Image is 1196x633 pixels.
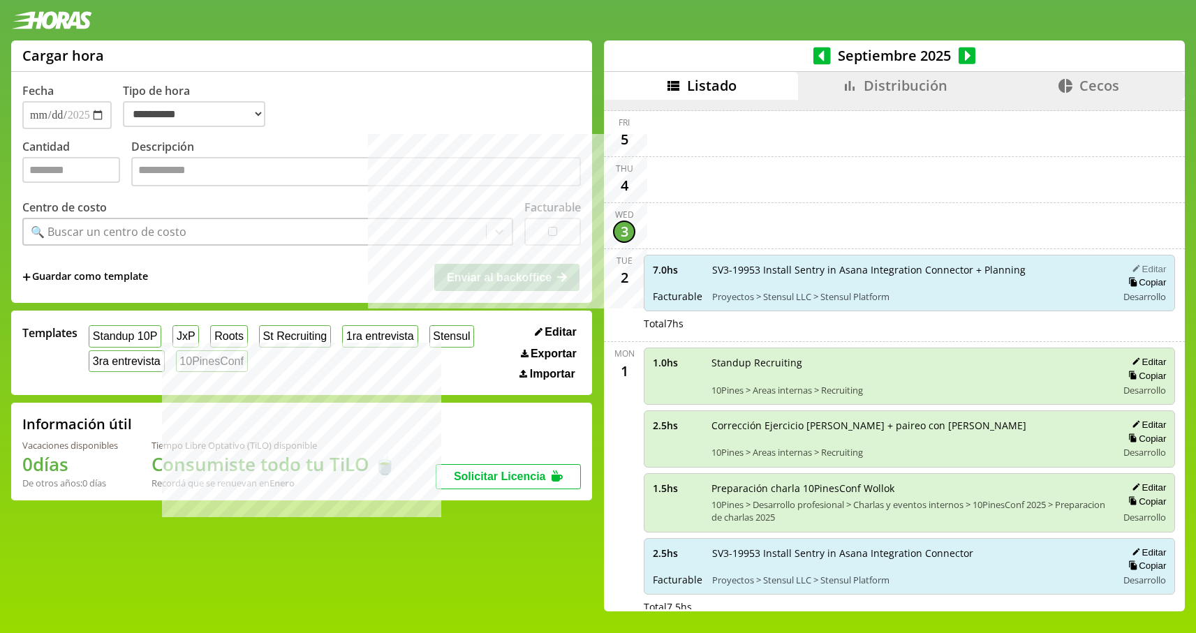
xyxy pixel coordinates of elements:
[22,200,107,215] label: Centro de costo
[711,498,1107,523] span: 10Pines > Desarrollo profesional > Charlas y eventos internos > 10PinesConf 2025 > Preparacion de...
[1128,419,1166,431] button: Editar
[131,139,581,190] label: Descripción
[653,573,702,586] span: Facturable
[613,128,635,151] div: 5
[22,269,148,285] span: +Guardar como template
[653,356,702,369] span: 1.0 hs
[1124,433,1166,445] button: Copiar
[22,415,132,433] h2: Información útil
[613,221,635,243] div: 3
[831,46,959,65] span: Septiembre 2025
[131,157,581,186] textarea: Descripción
[89,325,161,347] button: Standup 10P
[604,100,1185,610] div: scrollable content
[436,464,581,489] button: Solicitar Licencia
[1124,560,1166,572] button: Copiar
[864,76,947,95] span: Distribución
[176,350,248,372] button: 10PinesConf
[531,325,581,339] button: Editar
[22,139,131,190] label: Cantidad
[712,290,1107,303] span: Proyectos > Stensul LLC > Stensul Platform
[711,419,1107,432] span: Corrección Ejercicio [PERSON_NAME] + paireo con [PERSON_NAME]
[1123,384,1166,396] span: Desarrollo
[210,325,247,347] button: Roots
[1123,511,1166,523] span: Desarrollo
[1124,370,1166,382] button: Copiar
[653,263,702,276] span: 7.0 hs
[259,325,331,347] button: St Recruiting
[545,326,576,338] span: Editar
[619,117,630,128] div: Fri
[524,200,581,215] label: Facturable
[613,174,635,197] div: 4
[22,477,118,489] div: De otros años: 0 días
[270,477,295,489] b: Enero
[22,157,120,183] input: Cantidad
[123,83,276,129] label: Tipo de hora
[617,255,633,267] div: Tue
[454,470,546,482] span: Solicitar Licencia
[152,439,396,452] div: Tiempo Libre Optativo (TiLO) disponible
[22,439,118,452] div: Vacaciones disponibles
[712,263,1107,276] span: SV3-19953 Install Sentry in Asana Integration Connector + Planning
[1124,496,1166,507] button: Copiar
[711,384,1107,396] span: 10Pines > Areas internas > Recruiting
[712,546,1107,560] span: SV3-19953 Install Sentry in Asana Integration Connector
[22,269,31,285] span: +
[1123,574,1166,586] span: Desarrollo
[1128,546,1166,558] button: Editar
[615,209,634,221] div: Wed
[644,317,1175,330] div: Total 7 hs
[711,356,1107,369] span: Standup Recruiting
[531,348,577,360] span: Exportar
[653,419,702,432] span: 2.5 hs
[22,83,54,98] label: Fecha
[653,482,702,495] span: 1.5 hs
[172,325,199,347] button: JxP
[711,446,1107,459] span: 10Pines > Areas internas > Recruiting
[152,452,396,477] h1: Consumiste todo tu TiLO 🍵
[1124,276,1166,288] button: Copiar
[22,46,104,65] h1: Cargar hora
[22,452,118,477] h1: 0 días
[613,267,635,289] div: 2
[1128,263,1166,275] button: Editar
[711,482,1107,495] span: Preparación charla 10PinesConf Wollok
[1128,482,1166,493] button: Editar
[653,290,702,303] span: Facturable
[614,348,635,359] div: Mon
[517,347,581,361] button: Exportar
[1079,76,1119,95] span: Cecos
[89,350,165,372] button: 3ra entrevista
[616,163,633,174] div: Thu
[530,368,575,380] span: Importar
[653,546,702,560] span: 2.5 hs
[123,101,265,127] select: Tipo de hora
[342,325,418,347] button: 1ra entrevista
[1123,290,1166,303] span: Desarrollo
[429,325,475,347] button: Stensul
[687,76,737,95] span: Listado
[712,574,1107,586] span: Proyectos > Stensul LLC > Stensul Platform
[1128,356,1166,368] button: Editar
[613,359,635,382] div: 1
[31,224,186,239] div: 🔍 Buscar un centro de costo
[1123,446,1166,459] span: Desarrollo
[11,11,92,29] img: logotipo
[22,325,77,341] span: Templates
[644,600,1175,613] div: Total 7.5 hs
[152,477,396,489] div: Recordá que se renuevan en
